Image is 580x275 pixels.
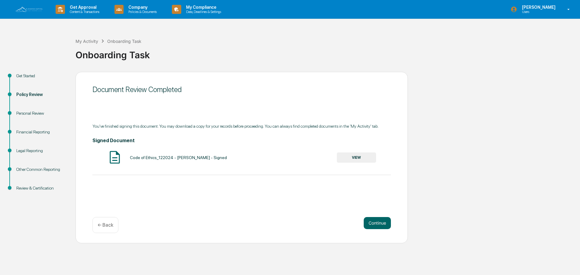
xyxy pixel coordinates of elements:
div: Code of Ethics_122024 - [PERSON_NAME] - Signed [130,155,227,160]
p: Data, Deadlines & Settings [181,10,224,14]
div: My Activity [76,39,98,44]
p: Get Approval [65,5,102,10]
div: Personal Review [16,110,66,117]
div: Legal Reporting [16,148,66,154]
button: Continue [364,217,391,229]
h4: Signed Document [92,138,391,143]
p: Users [517,10,559,14]
div: Onboarding Task [107,39,141,44]
iframe: Open customer support [561,255,577,271]
p: Policies & Documents [124,10,160,14]
div: Review & Certification [16,185,66,191]
div: Document Review Completed [92,85,391,94]
div: Other Common Reporting [16,166,66,173]
p: My Compliance [181,5,224,10]
p: ← Back [98,222,113,228]
img: logo [14,6,43,13]
div: Financial Reporting [16,129,66,135]
p: [PERSON_NAME] [517,5,559,10]
p: Company [124,5,160,10]
div: Policy Review [16,91,66,98]
div: You've finished signing this document. You may download a copy for your records before proceeding... [92,124,391,129]
img: Document Icon [107,150,122,165]
p: Content & Transactions [65,10,102,14]
div: Get Started [16,73,66,79]
button: VIEW [337,152,376,163]
div: Onboarding Task [76,45,577,60]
